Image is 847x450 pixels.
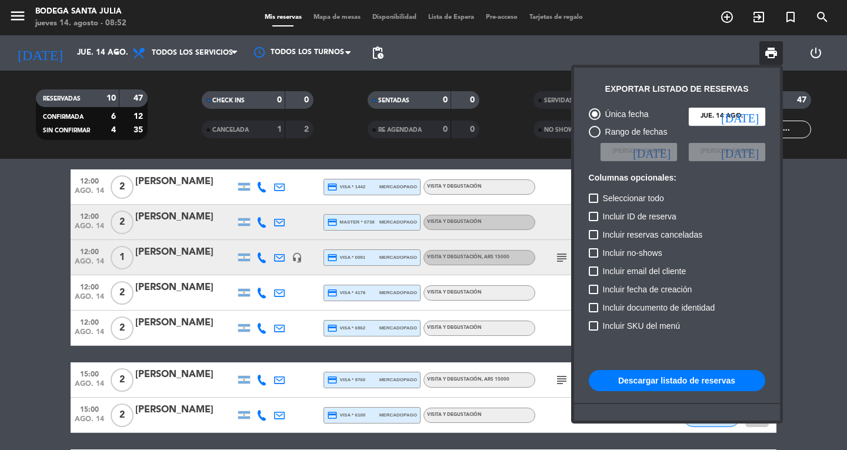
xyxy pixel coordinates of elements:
[612,146,665,157] span: [PERSON_NAME]
[603,209,676,224] span: Incluir ID de reserva
[603,228,703,242] span: Incluir reservas canceladas
[605,82,749,96] div: Exportar listado de reservas
[603,301,715,315] span: Incluir documento de identidad
[721,146,759,158] i: [DATE]
[603,319,681,333] span: Incluir SKU del menú
[601,125,668,139] div: Rango de fechas
[601,108,649,121] div: Única fecha
[371,46,385,60] span: pending_actions
[603,282,692,296] span: Incluir fecha de creación
[633,146,671,158] i: [DATE]
[589,173,765,183] h6: Columnas opcionales:
[603,264,686,278] span: Incluir email del cliente
[589,370,765,391] button: Descargar listado de reservas
[721,111,759,122] i: [DATE]
[701,146,753,157] span: [PERSON_NAME]
[603,246,662,260] span: Incluir no-shows
[603,191,664,205] span: Seleccionar todo
[764,46,778,60] span: print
